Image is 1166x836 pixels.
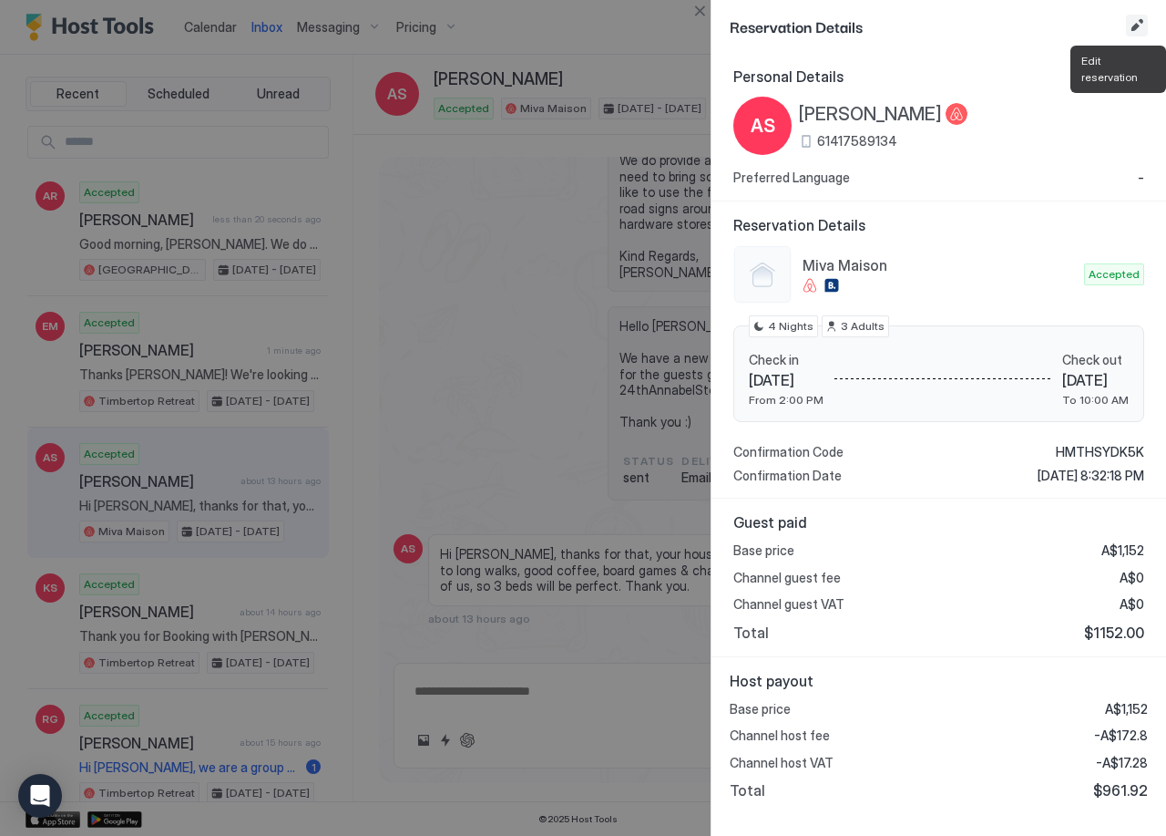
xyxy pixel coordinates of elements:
[733,444,844,460] span: Confirmation Code
[1138,170,1144,186] span: -
[1093,781,1148,800] span: $961.92
[733,624,769,642] span: Total
[730,701,791,717] span: Base price
[1120,570,1144,586] span: A$0
[1094,728,1148,744] span: -A$172.8
[730,755,834,771] span: Channel host VAT
[799,103,942,126] span: [PERSON_NAME]
[1062,371,1129,389] span: [DATE]
[749,352,823,368] span: Check in
[733,513,1144,532] span: Guest paid
[1056,444,1144,460] span: HMTHSYDK5K
[730,672,1148,690] span: Host payout
[1038,468,1144,484] span: [DATE] 8:32:18 PM
[749,393,823,407] span: From 2:00 PM
[751,112,775,139] span: AS
[1084,624,1144,642] span: $1152.00
[1089,266,1140,283] span: Accepted
[749,371,823,389] span: [DATE]
[1062,393,1129,407] span: To 10:00 AM
[733,542,794,559] span: Base price
[730,15,1122,37] span: Reservation Details
[730,728,830,744] span: Channel host fee
[817,133,897,150] span: 61417589134
[18,774,62,818] div: Open Intercom Messenger
[733,596,844,613] span: Channel guest VAT
[803,256,1077,274] span: Miva Maison
[1105,701,1148,717] span: A$1,152
[1096,755,1148,771] span: -A$17.28
[730,781,765,800] span: Total
[1120,596,1144,613] span: A$0
[1126,15,1148,36] button: Edit reservation
[733,216,1144,234] span: Reservation Details
[1101,542,1144,559] span: A$1,152
[841,318,885,335] span: 3 Adults
[768,318,813,335] span: 4 Nights
[733,67,1144,86] span: Personal Details
[1081,53,1155,86] span: Edit reservation
[733,570,841,586] span: Channel guest fee
[733,170,850,186] span: Preferred Language
[733,468,842,484] span: Confirmation Date
[1062,352,1129,368] span: Check out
